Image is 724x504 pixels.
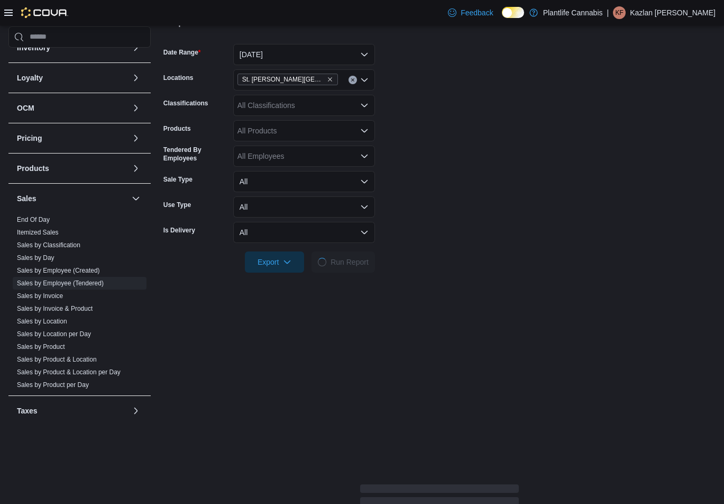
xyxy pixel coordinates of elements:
[17,216,50,223] a: End Of Day
[8,213,151,395] div: Sales
[17,356,97,363] a: Sales by Product & Location
[17,103,127,113] button: OCM
[360,152,369,160] button: Open list of options
[130,41,142,54] button: Inventory
[233,196,375,218] button: All
[130,192,142,205] button: Sales
[163,146,229,163] label: Tendered By Employees
[17,163,127,174] button: Products
[17,42,50,53] h3: Inventory
[17,355,97,364] span: Sales by Product & Location
[17,406,38,416] h3: Taxes
[17,215,50,224] span: End Of Day
[130,404,142,417] button: Taxes
[163,48,201,57] label: Date Range
[17,343,65,351] span: Sales by Product
[630,6,716,19] p: Kazlan [PERSON_NAME]
[327,76,333,83] button: Remove St. Albert - Jensen Lakes from selection in this group
[17,193,127,204] button: Sales
[17,228,59,237] span: Itemized Sales
[17,304,93,313] span: Sales by Invoice & Product
[130,162,142,175] button: Products
[163,201,191,209] label: Use Type
[360,101,369,110] button: Open list of options
[163,226,195,235] label: Is Delivery
[17,343,65,350] a: Sales by Product
[237,74,338,85] span: St. Albert - Jensen Lakes
[349,76,357,84] button: Clear input
[17,266,100,275] span: Sales by Employee (Created)
[17,193,36,204] h3: Sales
[242,74,325,85] span: St. [PERSON_NAME][GEOGRAPHIC_DATA]
[17,267,100,274] a: Sales by Employee (Created)
[21,7,68,18] img: Cova
[17,133,42,143] h3: Pricing
[245,251,304,273] button: Export
[163,124,191,133] label: Products
[17,163,49,174] h3: Products
[17,103,34,113] h3: OCM
[17,42,127,53] button: Inventory
[502,7,524,18] input: Dark Mode
[130,102,142,114] button: OCM
[316,256,328,268] span: Loading
[543,6,603,19] p: Plantlife Cannabis
[17,381,89,389] a: Sales by Product per Day
[17,280,104,287] a: Sales by Employee (Tendered)
[233,222,375,243] button: All
[613,6,626,19] div: Kazlan Foisy-Lentz
[331,257,369,267] span: Run Report
[17,73,127,83] button: Loyalty
[360,76,369,84] button: Open list of options
[233,44,375,65] button: [DATE]
[17,406,127,416] button: Taxes
[17,330,91,338] a: Sales by Location per Day
[360,127,369,135] button: Open list of options
[17,292,63,300] a: Sales by Invoice
[502,18,502,19] span: Dark Mode
[444,2,497,23] a: Feedback
[17,73,43,83] h3: Loyalty
[17,368,121,376] a: Sales by Product & Location per Day
[17,254,54,262] a: Sales by Day
[130,71,142,84] button: Loyalty
[17,318,67,325] a: Sales by Location
[311,251,375,273] button: LoadingRun Report
[461,7,493,18] span: Feedback
[251,251,298,273] span: Export
[17,229,59,236] a: Itemized Sales
[17,241,80,249] a: Sales by Classification
[17,305,93,312] a: Sales by Invoice & Product
[17,254,54,262] span: Sales by Day
[163,99,208,107] label: Classifications
[607,6,609,19] p: |
[233,171,375,192] button: All
[615,6,623,19] span: KF
[17,381,89,389] span: Sales by Product per Day
[17,133,127,143] button: Pricing
[130,132,142,145] button: Pricing
[163,74,194,82] label: Locations
[163,175,193,184] label: Sale Type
